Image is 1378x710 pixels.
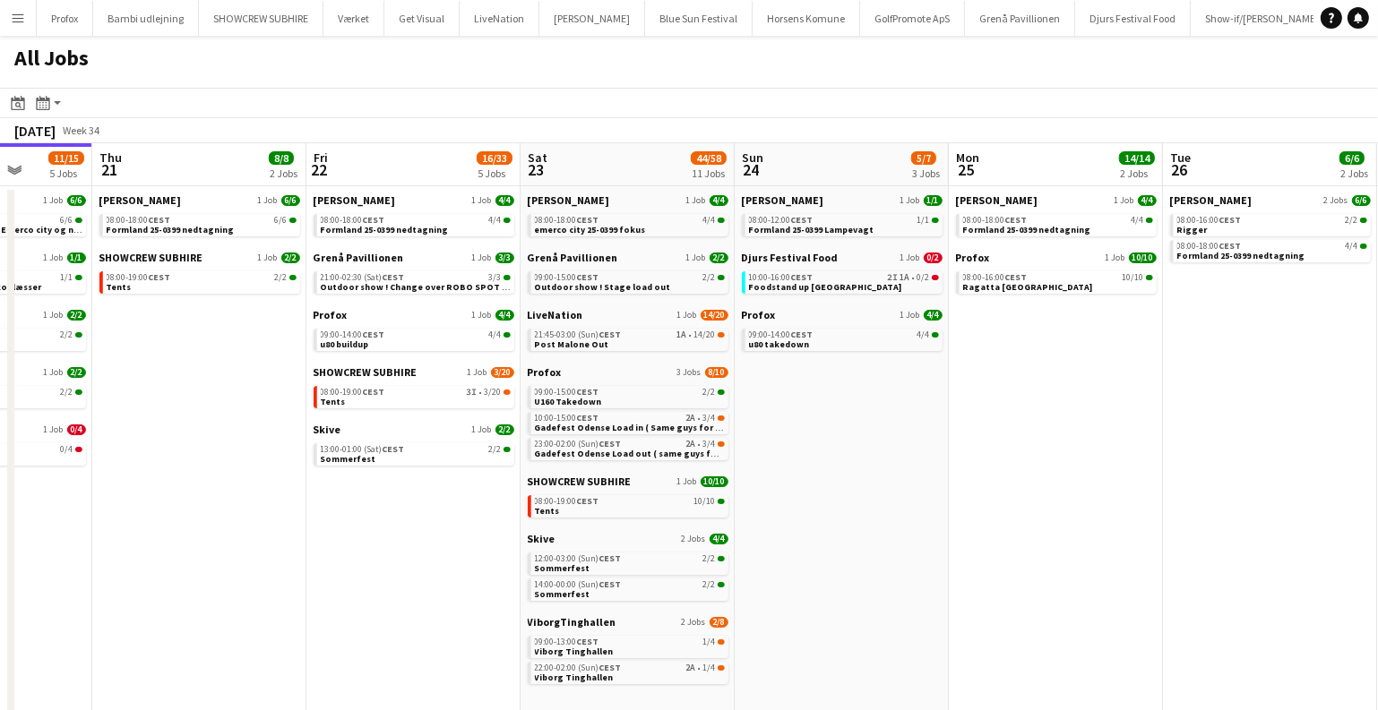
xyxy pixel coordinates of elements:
[1191,1,1334,36] button: Show-if/[PERSON_NAME]
[460,1,539,36] button: LiveNation
[384,1,460,36] button: Get Visual
[37,1,93,36] button: Profox
[539,1,645,36] button: [PERSON_NAME]
[199,1,323,36] button: SHOWCREW SUBHIRE
[645,1,753,36] button: Blue Sun Festival
[59,124,104,137] span: Week 34
[323,1,384,36] button: Værket
[1075,1,1191,36] button: Djurs Festival Food
[965,1,1075,36] button: Grenå Pavillionen
[93,1,199,36] button: Bambi udlejning
[14,122,56,140] div: [DATE]
[753,1,860,36] button: Horsens Komune
[860,1,965,36] button: GolfPromote ApS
